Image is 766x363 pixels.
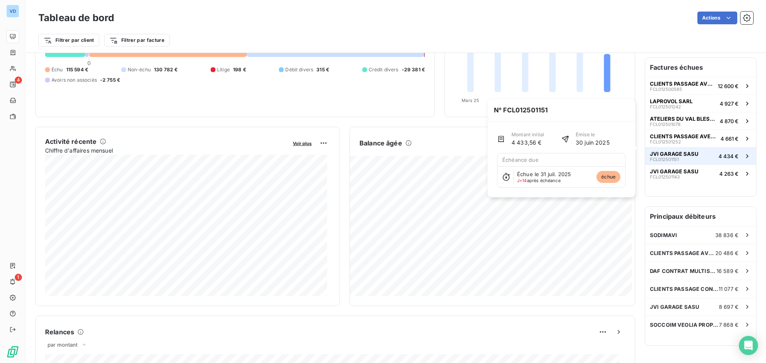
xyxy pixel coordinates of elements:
button: JVI GARAGE SASUFCL0125011514 434 € [645,147,756,165]
span: CLIENTS PASSAGE AVEC TVA [650,80,715,87]
button: ATELIERS DU VAL BLESOISFCL0125010784 870 € [645,112,756,130]
span: Émise le [576,131,610,138]
a: 4 [6,78,19,91]
span: FCL012500565 [650,87,682,92]
button: Filtrer par client [38,34,99,47]
span: 198 € [233,66,246,73]
button: Voir plus [290,139,314,147]
span: FCL012501143 [650,175,680,179]
span: JVI GARAGE SASU [650,304,699,310]
span: échue [596,171,620,183]
span: SOCCOIM VEOLIA PROPRETE [650,322,719,328]
span: Non-échu [128,66,151,73]
span: J+14 [517,178,527,183]
tspan: Août 25 [598,98,616,103]
tspan: Juin 25 [544,98,561,103]
span: -29 381 € [402,66,425,73]
h6: Balance âgée [359,138,402,148]
span: N° FCL012501151 [488,99,554,121]
h3: Tableau de bord [38,11,114,25]
tspan: Mai 25 [518,98,533,103]
span: 315 € [316,66,329,73]
span: 130 782 € [154,66,178,73]
span: CLIENTS PASSAGE AVEC TVA [650,133,717,139]
span: 4 661 € [721,135,738,142]
span: CLIENTS PASSAGE CONCESSION AVEC TVA [650,286,719,292]
button: Actions [697,12,737,24]
span: Montant initial [511,131,544,138]
span: 1 [15,274,22,281]
h6: Factures échues [645,58,756,77]
span: 38 836 € [715,232,738,238]
span: Crédit divers [369,66,399,73]
span: 4 434 € [719,153,738,159]
span: LAPROVOL SARL [650,98,693,104]
span: 20 486 € [715,250,738,256]
span: 7 868 € [719,322,738,328]
h6: Principaux débiteurs [645,207,756,226]
span: Voir plus [293,141,312,146]
img: Logo LeanPay [6,345,19,358]
span: 4 927 € [720,100,738,107]
span: ATELIERS DU VAL BLESOIS [650,116,717,122]
span: Échu [51,66,63,73]
span: après échéance [517,178,561,183]
span: 4 263 € [719,171,738,177]
h6: Relances [45,327,74,337]
button: Filtrer par facture [104,34,170,47]
span: 11 077 € [719,286,738,292]
div: Open Intercom Messenger [739,336,758,355]
span: 8 697 € [719,304,738,310]
span: Avoirs non associés [51,77,97,84]
span: CLIENTS PASSAGE AVEC TVA [650,250,715,256]
span: 16 589 € [717,268,738,274]
button: LAPROVOL SARLFCL0125012424 927 € [645,94,756,112]
tspan: Avr. 25 [490,98,505,103]
span: Débit divers [285,66,313,73]
span: 12 600 € [718,83,738,89]
span: JVI GARAGE SASU [650,151,699,157]
span: 4 [15,77,22,84]
h6: Activité récente [45,137,97,146]
span: SODIMAVI [650,232,677,238]
span: FCL012501252 [650,139,681,144]
span: FCL012501078 [650,122,681,127]
span: 4 433,56 € [511,138,544,147]
span: Chiffre d'affaires mensuel [45,146,287,155]
tspan: Juil. 25 [572,98,588,103]
span: 0 [87,60,91,66]
span: Litige [217,66,230,73]
button: JVI GARAGE SASUFCL0125011434 263 € [645,165,756,182]
span: 4 870 € [720,118,738,124]
button: CLIENTS PASSAGE AVEC TVAFCL0125012524 661 € [645,130,756,147]
span: 30 juin 2025 [576,138,610,147]
span: FCL012501242 [650,104,681,109]
span: JVI GARAGE SASU [650,168,699,175]
span: -2 755 € [100,77,120,84]
span: Échue le 31 juil. 2025 [517,171,571,177]
span: par montant [47,341,78,348]
span: Échéance due [502,157,539,163]
span: DAF CONTRAT MULTISUPPORT [650,268,717,274]
div: VD [6,5,19,18]
span: FCL012501151 [650,157,679,162]
tspan: Mars 25 [462,98,479,103]
span: 115 594 € [66,66,88,73]
button: CLIENTS PASSAGE AVEC TVAFCL01250056512 600 € [645,77,756,94]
